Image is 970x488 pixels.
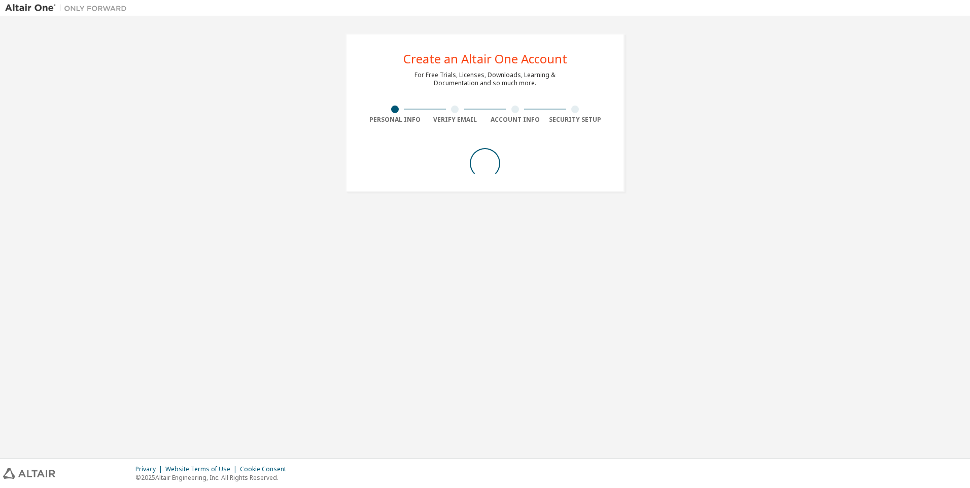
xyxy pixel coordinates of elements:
[135,465,165,473] div: Privacy
[545,116,606,124] div: Security Setup
[165,465,240,473] div: Website Terms of Use
[414,71,556,87] div: For Free Trials, Licenses, Downloads, Learning & Documentation and so much more.
[403,53,567,65] div: Create an Altair One Account
[3,468,55,479] img: altair_logo.svg
[365,116,425,124] div: Personal Info
[240,465,292,473] div: Cookie Consent
[5,3,132,13] img: Altair One
[135,473,292,482] p: © 2025 Altair Engineering, Inc. All Rights Reserved.
[485,116,545,124] div: Account Info
[425,116,486,124] div: Verify Email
